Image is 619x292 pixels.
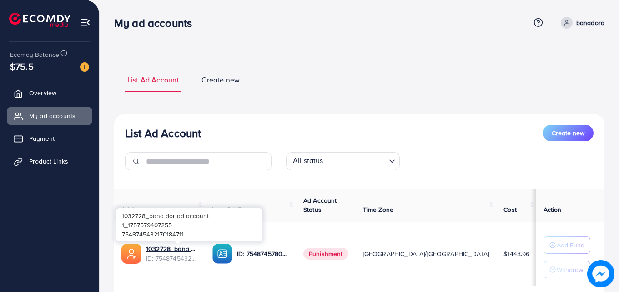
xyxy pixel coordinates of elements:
span: Time Zone [363,205,393,214]
p: Withdraw [557,264,583,275]
span: 1032728_bana dor ad account 1_1757579407255 [122,211,209,229]
p: banadora [576,17,604,28]
span: Cost [503,205,517,214]
button: Withdraw [544,261,590,278]
a: Overview [7,84,92,102]
img: logo [9,13,70,27]
div: Search for option [286,152,400,170]
span: All status [291,154,325,168]
span: Payment [29,134,55,143]
button: Add Fund [544,236,590,254]
span: Create new [552,128,584,138]
a: Product Links [7,152,92,170]
span: Product Links [29,157,68,166]
a: banadora [557,17,604,29]
span: Ecomdy Balance [10,50,59,59]
img: image [80,62,89,72]
a: My ad accounts [7,107,92,125]
p: Add Fund [557,240,584,251]
p: ID: 7548745780125483025 [237,248,289,259]
span: $1448.96 [503,249,529,258]
button: Create new [543,125,594,141]
a: Payment [7,129,92,148]
span: [GEOGRAPHIC_DATA]/[GEOGRAPHIC_DATA] [363,249,489,258]
span: Action [544,205,562,214]
h3: My ad accounts [114,16,199,30]
h3: List Ad Account [125,127,201,140]
img: ic-ads-acc.e4c84228.svg [121,244,141,264]
span: Overview [29,88,56,97]
span: ID: 7548745432170184711 [146,254,198,263]
span: Punishment [303,248,348,260]
input: Search for option [326,154,385,168]
div: 7548745432170184711 [116,208,262,241]
span: My ad accounts [29,111,75,120]
img: ic-ba-acc.ded83a64.svg [212,244,232,264]
span: Ad Account Status [303,196,337,214]
span: Create new [201,75,240,85]
span: $75.5 [10,60,34,73]
img: image [589,261,613,286]
img: menu [80,17,91,28]
a: 1032728_bana dor ad account 1_1757579407255 [146,244,198,253]
span: List Ad Account [127,75,179,85]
